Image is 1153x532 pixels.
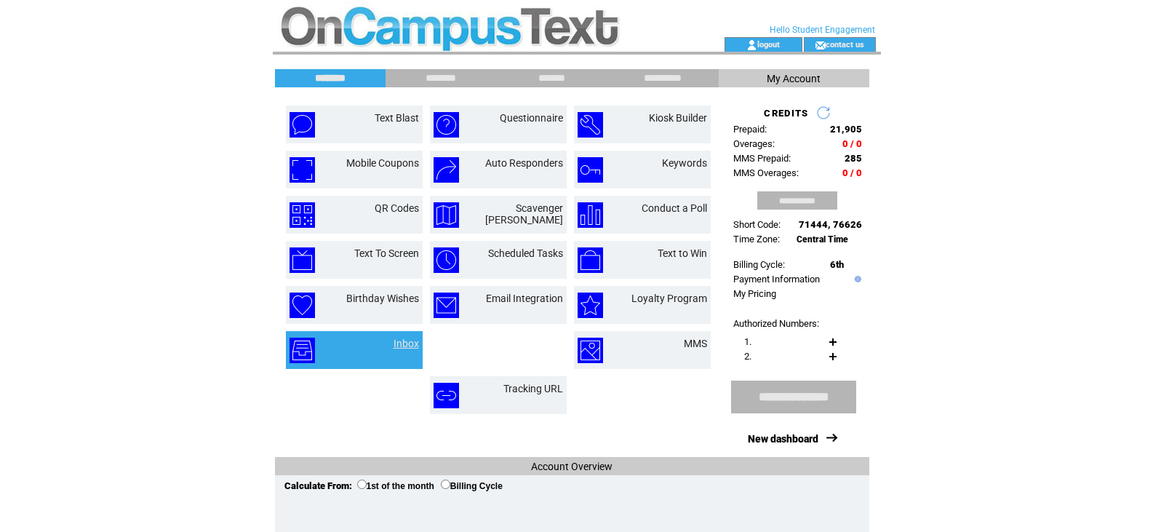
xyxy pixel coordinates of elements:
[744,351,751,362] span: 2.
[488,247,563,259] a: Scheduled Tasks
[290,247,315,273] img: text-to-screen.png
[642,202,707,214] a: Conduct a Poll
[500,112,563,124] a: Questionnaire
[434,202,459,228] img: scavenger-hunt.png
[578,202,603,228] img: conduct-a-poll.png
[485,202,563,226] a: Scavenger [PERSON_NAME]
[797,234,848,245] span: Central Time
[290,338,315,363] img: inbox.png
[842,167,862,178] span: 0 / 0
[658,247,707,259] a: Text to Win
[733,274,820,285] a: Payment Information
[764,108,808,119] span: CREDITS
[434,293,459,318] img: email-integration.png
[815,39,826,51] img: contact_us_icon.gif
[744,336,751,347] span: 1.
[357,480,367,489] input: 1st of the month
[290,112,315,138] img: text-blast.png
[578,247,603,273] img: text-to-win.png
[434,157,459,183] img: auto-responders.png
[578,293,603,318] img: loyalty-program.png
[746,39,757,51] img: account_icon.gif
[733,124,767,135] span: Prepaid:
[733,234,780,245] span: Time Zone:
[662,157,707,169] a: Keywords
[733,318,819,329] span: Authorized Numbers:
[354,247,419,259] a: Text To Screen
[733,167,799,178] span: MMS Overages:
[375,202,419,214] a: QR Codes
[845,153,862,164] span: 285
[733,219,781,230] span: Short Code:
[434,383,459,408] img: tracking-url.png
[851,276,861,282] img: help.gif
[434,112,459,138] img: questionnaire.png
[346,157,419,169] a: Mobile Coupons
[733,288,776,299] a: My Pricing
[631,293,707,304] a: Loyalty Program
[767,73,821,84] span: My Account
[830,259,844,270] span: 6th
[733,259,785,270] span: Billing Cycle:
[441,481,503,491] label: Billing Cycle
[485,157,563,169] a: Auto Responders
[578,338,603,363] img: mms.png
[757,39,780,49] a: logout
[290,202,315,228] img: qr-codes.png
[578,112,603,138] img: kiosk-builder.png
[733,153,791,164] span: MMS Prepaid:
[441,480,450,489] input: Billing Cycle
[799,219,862,230] span: 71444, 76626
[284,480,352,491] span: Calculate From:
[346,293,419,304] a: Birthday Wishes
[434,247,459,273] img: scheduled-tasks.png
[290,293,315,318] img: birthday-wishes.png
[684,338,707,349] a: MMS
[830,124,862,135] span: 21,905
[375,112,419,124] a: Text Blast
[649,112,707,124] a: Kiosk Builder
[578,157,603,183] img: keywords.png
[290,157,315,183] img: mobile-coupons.png
[486,293,563,304] a: Email Integration
[531,461,613,472] span: Account Overview
[394,338,419,349] a: Inbox
[357,481,434,491] label: 1st of the month
[733,138,775,149] span: Overages:
[748,433,818,445] a: New dashboard
[842,138,862,149] span: 0 / 0
[503,383,563,394] a: Tracking URL
[826,39,864,49] a: contact us
[770,25,875,35] span: Hello Student Engagement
